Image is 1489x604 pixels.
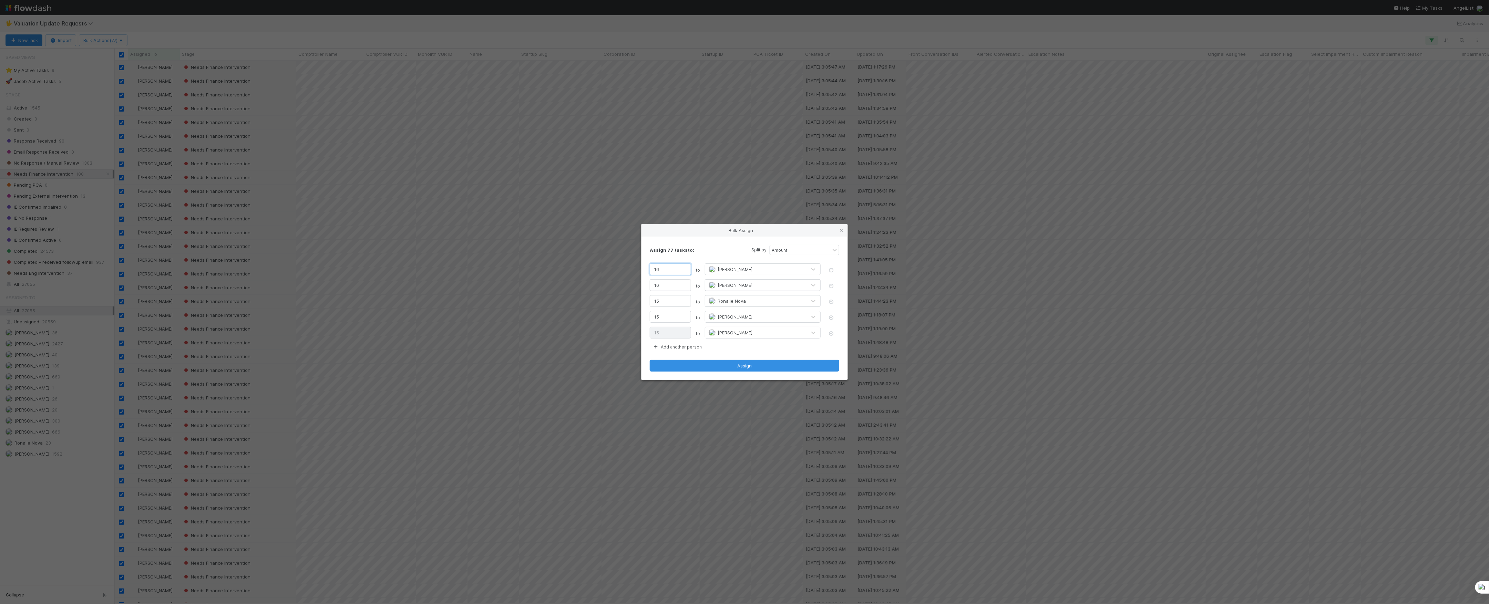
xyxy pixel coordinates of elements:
[691,263,705,277] span: to
[650,360,839,372] button: Assign
[718,298,746,304] span: Ronalie Nova
[650,343,705,352] button: Add another person
[718,267,752,272] span: [PERSON_NAME]
[691,279,705,292] span: to
[718,314,752,320] span: [PERSON_NAME]
[691,327,705,340] span: to
[709,329,716,336] img: avatar_9ff82f50-05c7-4c71-8fc6-9a2e070af8b5.png
[718,330,752,335] span: [PERSON_NAME]
[709,298,716,304] img: avatar_0d9988fd-9a15-4cc7-ad96-88feab9e0fa9.png
[709,266,716,273] img: avatar_b6a6ccf4-6160-40f7-90da-56c3221167ae.png
[709,313,716,320] img: avatar_487f705b-1efa-4920-8de6-14528bcda38c.png
[650,247,752,253] div: Assign 77 tasks to:
[752,247,770,253] small: Split by
[709,282,716,289] img: avatar_d7f67417-030a-43ce-a3ce-a315a3ccfd08.png
[771,247,788,254] div: Amount
[691,311,705,324] span: to
[691,295,705,308] span: to
[718,282,752,288] span: [PERSON_NAME]
[641,224,848,237] div: Bulk Assign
